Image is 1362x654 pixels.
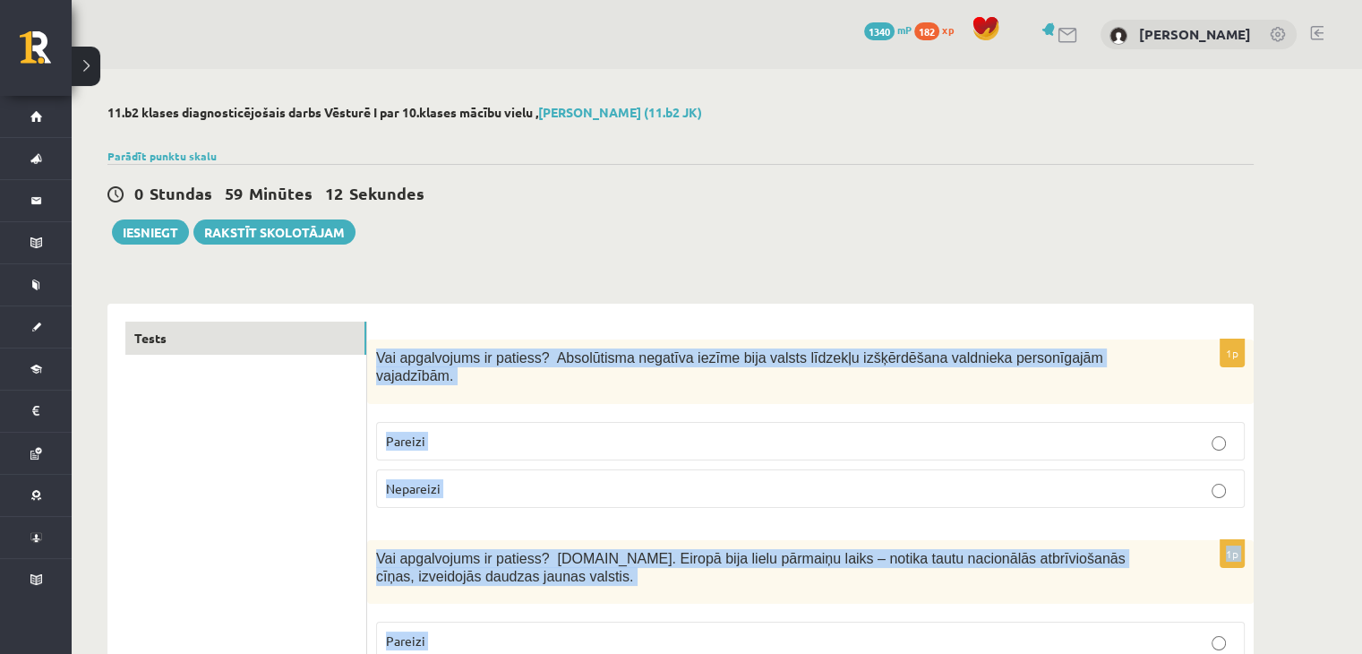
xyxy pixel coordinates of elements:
[1139,25,1251,43] a: [PERSON_NAME]
[376,350,1103,384] span: Vai apgalvojums ir patiess? Absolūtisma negatīva iezīme bija valsts līdzekļu izšķērdēšana valdnie...
[914,22,963,37] a: 182 xp
[107,105,1254,120] h2: 11.b2 klases diagnosticējošais darbs Vēsturē I par 10.klases mācību vielu ,
[1212,436,1226,451] input: Pareizi
[386,433,425,449] span: Pareizi
[386,480,441,496] span: Nepareizi
[386,632,425,649] span: Pareizi
[864,22,912,37] a: 1340 mP
[538,104,702,120] a: [PERSON_NAME] (11.b2 JK)
[864,22,895,40] span: 1340
[897,22,912,37] span: mP
[1220,339,1245,367] p: 1p
[1220,539,1245,568] p: 1p
[150,183,212,203] span: Stundas
[1212,636,1226,650] input: Pareizi
[1212,484,1226,498] input: Nepareizi
[249,183,313,203] span: Minūtes
[20,31,72,76] a: Rīgas 1. Tālmācības vidusskola
[942,22,954,37] span: xp
[134,183,143,203] span: 0
[193,219,355,245] a: Rakstīt skolotājam
[325,183,343,203] span: 12
[914,22,939,40] span: 182
[349,183,424,203] span: Sekundes
[125,322,366,355] a: Tests
[225,183,243,203] span: 59
[107,149,217,163] a: Parādīt punktu skalu
[1109,27,1127,45] img: Rodrigo Leiboms
[112,219,189,245] button: Iesniegt
[376,551,1126,585] span: Vai apgalvojums ir patiess? [DOMAIN_NAME]. Eiropā bija lielu pārmaiņu laiks – notika tautu nacion...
